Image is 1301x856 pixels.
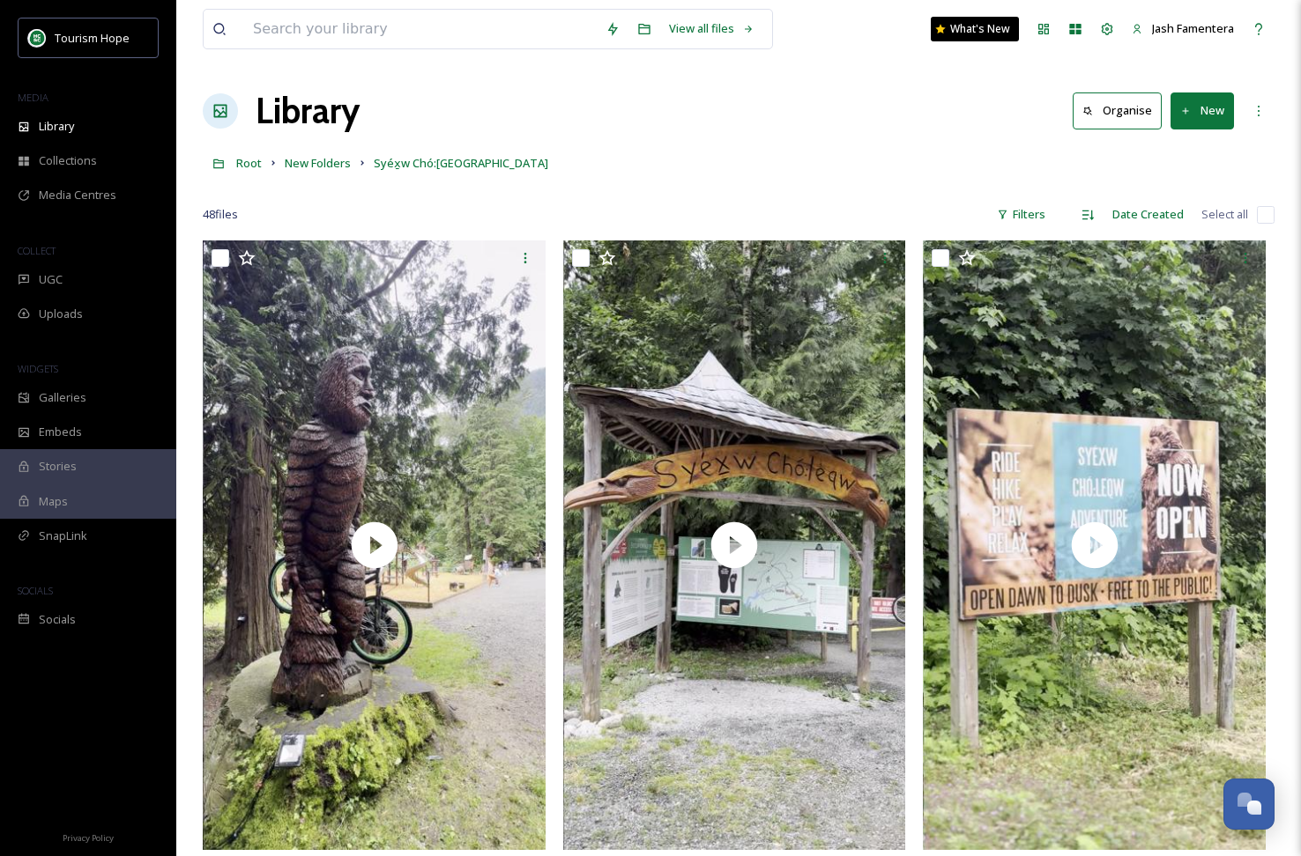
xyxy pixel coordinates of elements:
[39,306,83,322] span: Uploads
[256,85,360,137] a: Library
[18,91,48,104] span: MEDIA
[203,206,238,223] span: 48 file s
[285,155,351,171] span: New Folders
[374,152,548,173] a: Syéx̱w Chó:[GEOGRAPHIC_DATA]
[1201,206,1248,223] span: Select all
[39,424,82,440] span: Embeds
[1223,779,1275,830] button: Open Chat
[374,155,548,171] span: Syéx̱w Chó:[GEOGRAPHIC_DATA]
[1104,197,1193,232] div: Date Created
[39,458,77,475] span: Stories
[39,271,63,288] span: UGC
[236,155,262,171] span: Root
[1152,20,1234,36] span: Jash Famentera
[63,826,114,847] a: Privacy Policy
[18,244,56,257] span: COLLECT
[923,240,1266,850] img: thumbnail
[236,152,262,173] a: Root
[39,118,74,135] span: Library
[1123,11,1243,46] a: Jash Famentera
[931,17,1019,41] a: What's New
[39,528,87,544] span: SnapLink
[1171,92,1234,129] button: New
[1073,92,1162,129] button: Organise
[563,240,906,850] img: thumbnail
[39,493,68,510] span: Maps
[39,611,76,628] span: Socials
[203,240,546,850] img: thumbnail
[660,11,763,46] a: View all files
[18,584,53,597] span: SOCIALS
[39,152,97,169] span: Collections
[244,10,597,48] input: Search your library
[18,362,58,375] span: WIDGETS
[285,152,351,173] a: New Folders
[39,187,116,203] span: Media Centres
[63,832,114,844] span: Privacy Policy
[988,197,1054,232] div: Filters
[28,29,46,47] img: logo.png
[55,30,130,46] span: Tourism Hope
[1073,92,1171,129] a: Organise
[39,389,86,406] span: Galleries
